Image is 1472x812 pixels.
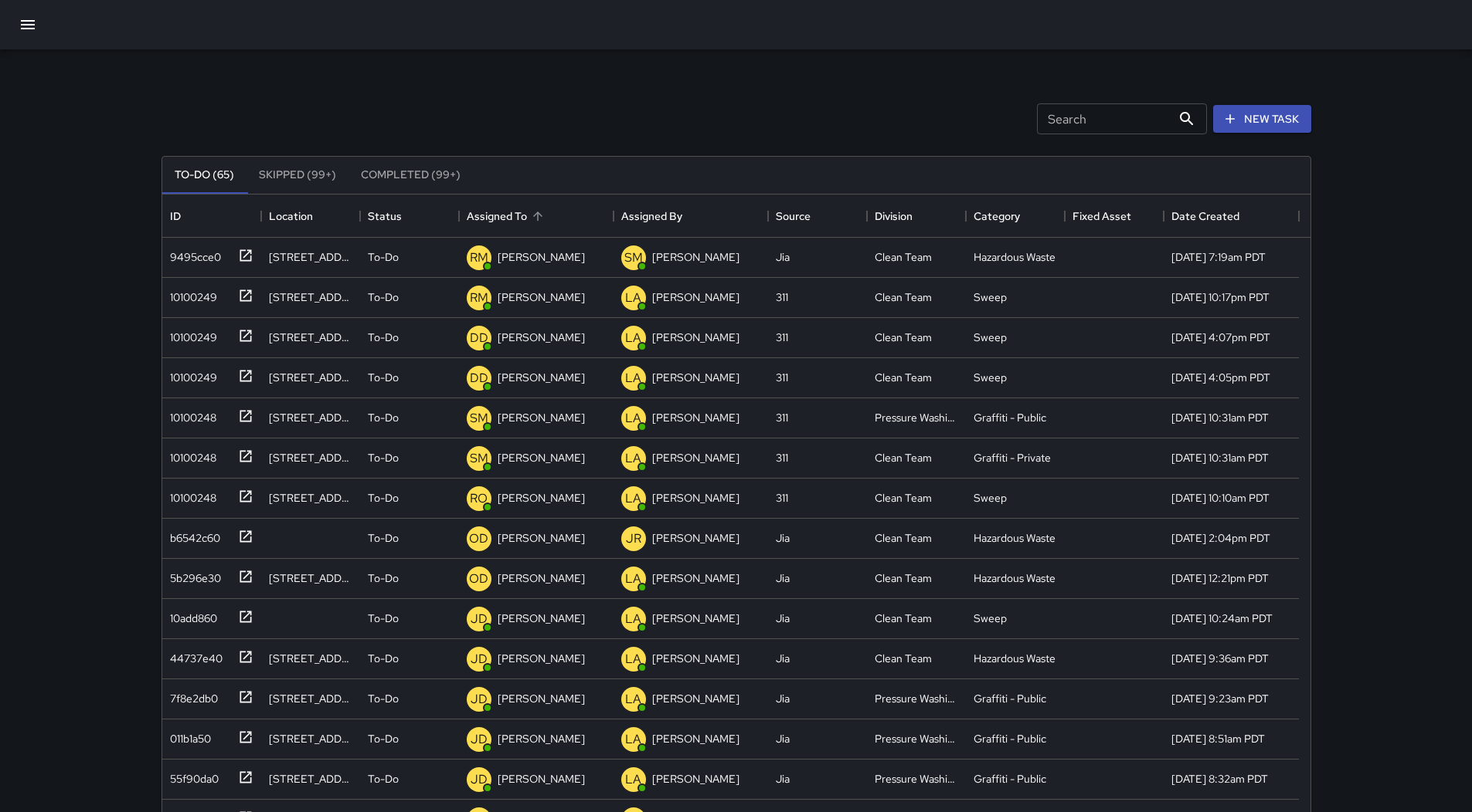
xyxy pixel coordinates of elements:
[1065,195,1164,238] div: Fixed Asset
[498,771,585,787] p: [PERSON_NAME]
[1171,370,1270,385] div: 8/24/2025, 4:05pm PDT
[470,329,488,347] p: DD
[498,450,585,465] p: [PERSON_NAME]
[776,771,790,787] div: Jia
[875,330,932,345] div: Clean Team
[368,370,399,385] p: To-Do
[875,691,958,706] div: Pressure Washing
[368,490,399,506] p: To-Do
[164,404,216,425] div: 10100248
[1171,289,1270,305] div: 8/24/2025, 10:17pm PDT
[1171,530,1270,546] div: 8/23/2025, 2:04pm PDT
[652,370,739,385] p: [PERSON_NAME]
[360,195,459,238] div: Status
[470,369,488,387] p: DD
[974,450,1051,465] div: Graffiti - Private
[162,157,246,194] button: To-Do (65)
[625,409,641,428] p: LA
[974,195,1020,238] div: Category
[776,370,788,385] div: 311
[348,157,473,194] button: Completed (99+)
[170,195,181,238] div: ID
[164,364,217,385] div: 10100249
[875,611,932,626] div: Clean Team
[875,731,958,746] div: Pressure Washing
[269,289,352,305] div: 1586 Market Street
[498,249,585,265] p: [PERSON_NAME]
[1171,450,1269,465] div: 8/24/2025, 10:31am PDT
[498,410,585,425] p: [PERSON_NAME]
[625,690,641,709] p: LA
[875,289,932,305] div: Clean Team
[246,157,348,194] button: Skipped (99+)
[625,650,641,668] p: LA
[625,449,641,468] p: LA
[776,410,788,425] div: 311
[469,529,488,548] p: OD
[652,490,739,506] p: [PERSON_NAME]
[368,691,399,706] p: To-Do
[1164,195,1299,238] div: Date Created
[875,490,932,506] div: Clean Team
[368,651,399,666] p: To-Do
[875,249,932,265] div: Clean Team
[776,490,788,506] div: 311
[368,249,399,265] p: To-Do
[470,409,488,428] p: SM
[164,243,221,265] div: 9495cce0
[652,651,739,666] p: [PERSON_NAME]
[974,370,1007,385] div: Sweep
[162,195,261,238] div: ID
[368,330,399,345] p: To-Do
[269,249,352,265] div: 1375 Market Street
[164,283,217,305] div: 10100249
[269,691,352,706] div: 60 Hickory Street
[974,570,1056,586] div: Hazardous Waste
[652,330,739,345] p: [PERSON_NAME]
[776,651,790,666] div: Jia
[652,771,739,787] p: [PERSON_NAME]
[875,370,932,385] div: Clean Team
[498,691,585,706] p: [PERSON_NAME]
[368,731,399,746] p: To-Do
[626,529,641,548] p: JR
[875,410,958,425] div: Pressure Washing
[471,730,488,749] p: JD
[776,691,790,706] div: Jia
[269,651,352,666] div: 244 Linden Street
[498,370,585,385] p: [PERSON_NAME]
[652,450,739,465] p: [PERSON_NAME]
[1171,410,1269,425] div: 8/24/2025, 10:31am PDT
[974,249,1056,265] div: Hazardous Waste
[652,731,739,746] p: [PERSON_NAME]
[652,410,739,425] p: [PERSON_NAME]
[875,570,932,586] div: Clean Team
[368,410,399,425] p: To-Do
[776,731,790,746] div: Jia
[368,611,399,626] p: To-Do
[164,524,220,546] div: b6542c60
[1073,195,1131,238] div: Fixed Asset
[974,410,1046,425] div: Graffiti - Public
[164,604,217,626] div: 10add860
[1171,611,1273,626] div: 8/23/2025, 10:24am PDT
[498,530,585,546] p: [PERSON_NAME]
[1171,195,1239,238] div: Date Created
[471,650,488,668] p: JD
[498,289,585,305] p: [PERSON_NAME]
[164,685,218,706] div: 7f8e2db0
[498,570,585,586] p: [PERSON_NAME]
[652,691,739,706] p: [PERSON_NAME]
[269,370,352,385] div: 750 Golden Gate Avenue
[652,289,739,305] p: [PERSON_NAME]
[974,490,1007,506] div: Sweep
[776,530,790,546] div: Jia
[625,329,641,347] p: LA
[624,249,643,267] p: SM
[1171,731,1265,746] div: 8/23/2025, 8:51am PDT
[614,195,768,238] div: Assigned By
[527,205,549,227] button: Sort
[471,770,488,789] p: JD
[467,195,527,238] div: Assigned To
[621,195,682,238] div: Assigned By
